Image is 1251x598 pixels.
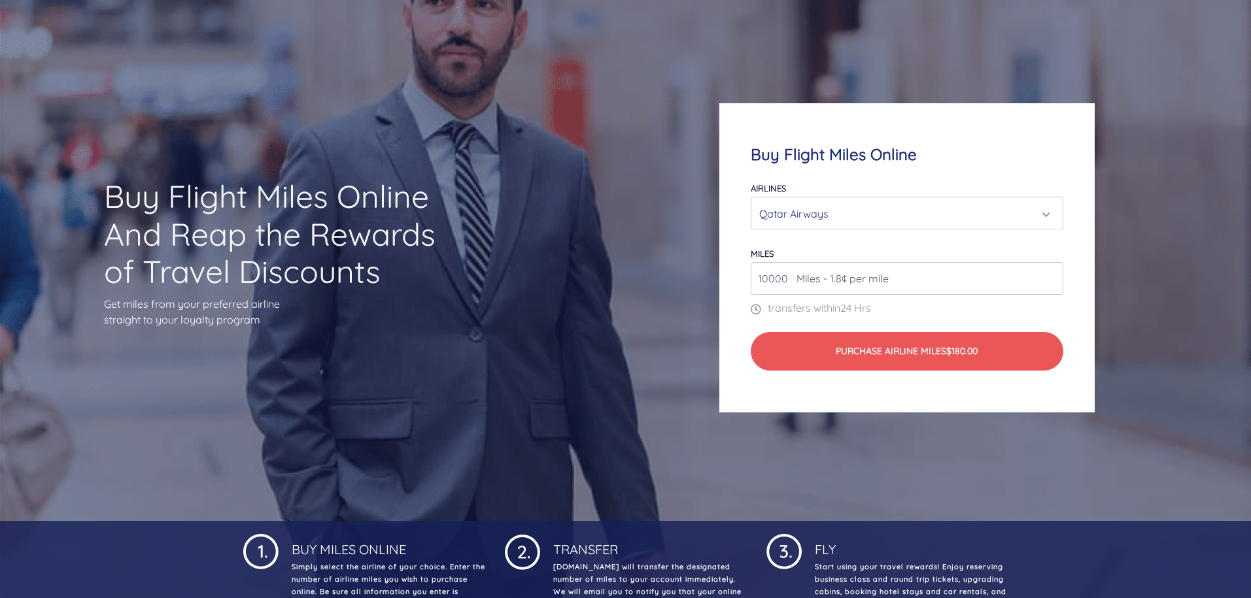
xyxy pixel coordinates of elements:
[551,531,747,557] h4: Transfer
[840,301,871,314] span: 24 Hrs
[751,197,1063,229] button: Qatar Airways
[812,531,1008,557] h4: Fly
[243,531,279,569] img: 1
[751,332,1063,371] button: Purchase Airline Miles$180.00
[751,183,786,193] label: Airlines
[759,201,1046,226] div: Qatar Airways
[289,531,485,557] h4: Buy Miles Online
[766,531,802,569] img: 1
[104,296,458,327] p: Get miles from your preferred airline straight to your loyalty program
[790,271,889,286] span: Miles - 1.8¢ per mile
[104,178,458,291] h1: Buy Flight Miles Online And Reap the Rewards of Travel Discounts
[946,345,978,357] span: $180.00
[505,531,540,570] img: 1
[751,145,1063,164] h4: Buy Flight Miles Online
[751,248,774,259] label: miles
[751,300,1063,316] p: transfers within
